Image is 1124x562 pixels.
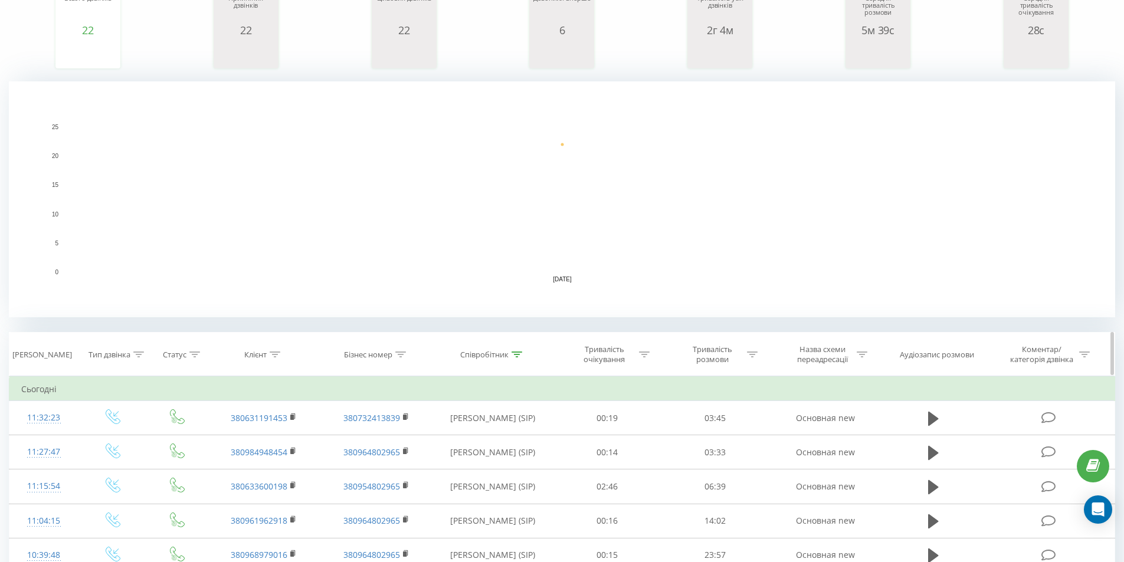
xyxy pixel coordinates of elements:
[21,510,67,533] div: 11:04:15
[343,549,400,560] a: 380964802965
[791,344,854,364] div: Назва схеми переадресації
[1007,344,1076,364] div: Коментар/категорія дзвінка
[217,24,276,36] div: 22
[690,24,749,36] div: 2г 4м
[553,504,661,538] td: 00:16
[343,515,400,526] a: 380964802965
[532,24,591,36] div: 6
[553,435,661,469] td: 00:14
[848,24,907,36] div: 5м 39с
[375,36,434,71] svg: A chart.
[1007,24,1066,36] div: 28с
[900,350,974,360] div: Аудіозапис розмови
[769,435,881,469] td: Основная new
[432,504,553,538] td: [PERSON_NAME] (SIP)
[553,276,572,282] text: [DATE]
[661,435,769,469] td: 03:33
[553,469,661,504] td: 02:46
[217,36,276,71] svg: A chart.
[9,81,1115,317] svg: A chart.
[231,412,287,423] a: 380631191453
[661,469,769,504] td: 06:39
[681,344,744,364] div: Тривалість розмови
[55,240,58,247] text: 5
[231,446,287,458] a: 380984948454
[1007,36,1066,71] svg: A chart.
[344,350,392,360] div: Бізнес номер
[58,24,117,36] div: 22
[244,350,267,360] div: Клієнт
[52,211,59,218] text: 10
[532,36,591,71] svg: A chart.
[21,406,67,429] div: 11:32:23
[343,446,400,458] a: 380964802965
[769,469,881,504] td: Основная new
[343,412,400,423] a: 380732413839
[231,515,287,526] a: 380961962918
[432,469,553,504] td: [PERSON_NAME] (SIP)
[460,350,509,360] div: Співробітник
[52,153,59,159] text: 20
[769,504,881,538] td: Основная new
[661,401,769,435] td: 03:45
[21,475,67,498] div: 11:15:54
[432,401,553,435] td: [PERSON_NAME] (SIP)
[9,377,1115,401] td: Сьогодні
[848,36,907,71] svg: A chart.
[21,441,67,464] div: 11:27:47
[58,36,117,71] svg: A chart.
[769,401,881,435] td: Основная new
[690,36,749,71] svg: A chart.
[553,401,661,435] td: 00:19
[12,350,72,360] div: [PERSON_NAME]
[231,481,287,492] a: 380633600198
[375,24,434,36] div: 22
[1084,495,1112,524] div: Open Intercom Messenger
[52,182,59,189] text: 15
[661,504,769,538] td: 14:02
[573,344,636,364] div: Тривалість очікування
[52,124,59,130] text: 25
[231,549,287,560] a: 380968979016
[55,269,58,275] text: 0
[343,481,400,492] a: 380954802965
[163,350,186,360] div: Статус
[432,435,553,469] td: [PERSON_NAME] (SIP)
[89,350,130,360] div: Тип дзвінка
